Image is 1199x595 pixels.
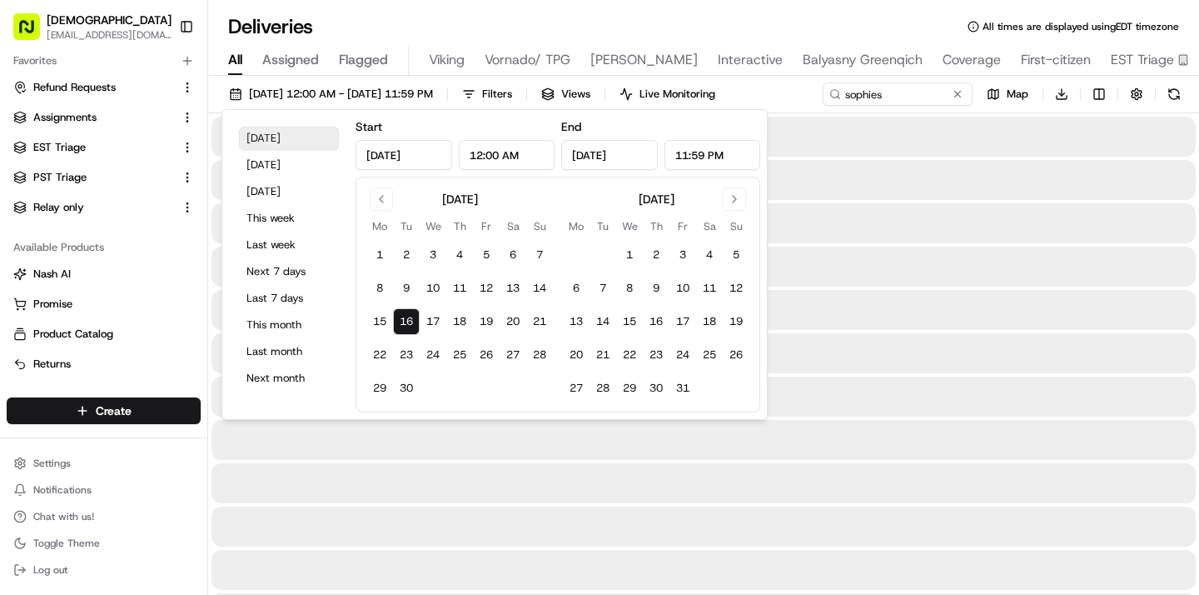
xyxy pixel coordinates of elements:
[526,342,553,368] button: 28
[590,50,698,70] span: [PERSON_NAME]
[138,303,144,317] span: •
[420,308,446,335] button: 17
[33,200,84,215] span: Relay only
[446,217,473,235] th: Thursday
[643,342,669,368] button: 23
[669,275,696,302] button: 10
[669,217,696,235] th: Friday
[13,110,174,125] a: Assignments
[803,50,923,70] span: Balyasny Greenqich
[643,308,669,335] button: 16
[7,194,201,221] button: Relay only
[7,104,201,131] button: Assignments
[455,82,520,106] button: Filters
[258,213,303,233] button: See all
[17,67,303,93] p: Welcome 👋
[141,374,154,387] div: 💻
[52,258,135,272] span: [PERSON_NAME]
[723,308,749,335] button: 19
[366,342,393,368] button: 22
[1162,82,1186,106] button: Refresh
[563,308,590,335] button: 13
[1007,87,1028,102] span: Map
[134,366,274,396] a: 💻API Documentation
[643,375,669,402] button: 30
[7,291,201,317] button: Promise
[473,275,500,302] button: 12
[473,217,500,235] th: Friday
[33,563,67,577] span: Log out
[228,50,242,70] span: All
[366,242,393,268] button: 1
[239,180,339,203] button: [DATE]
[147,258,182,272] span: [DATE]
[17,217,112,230] div: Past conversations
[723,342,749,368] button: 26
[33,483,92,497] span: Notifications
[13,170,174,185] a: PST Triage
[33,110,97,125] span: Assignments
[13,327,194,342] a: Product Catalog
[239,287,339,310] button: Last 7 days
[33,170,87,185] span: PST Triage
[35,159,65,189] img: 8571987876998_91fb9ceb93ad5c398215_72.jpg
[166,413,201,426] span: Pylon
[446,342,473,368] button: 25
[239,340,339,363] button: Last month
[420,275,446,302] button: 10
[13,200,174,215] a: Relay only
[10,366,134,396] a: 📗Knowledge Base
[669,308,696,335] button: 17
[7,397,201,424] button: Create
[983,20,1179,33] span: All times are displayed using EDT timezone
[239,127,339,150] button: [DATE]
[147,303,182,317] span: [DATE]
[473,308,500,335] button: 19
[7,505,201,528] button: Chat with us!
[7,47,201,74] div: Favorites
[157,372,267,389] span: API Documentation
[393,342,420,368] button: 23
[590,375,616,402] button: 28
[664,140,761,170] input: Time
[366,308,393,335] button: 15
[33,259,47,272] img: 1736555255976-a54dd68f-1ca7-489b-9aae-adbdc363a1c4
[563,275,590,302] button: 6
[485,50,570,70] span: Vornado/ TPG
[616,342,643,368] button: 22
[47,12,172,28] span: [DEMOGRAPHIC_DATA]
[33,372,127,389] span: Knowledge Base
[17,17,50,50] img: Nash
[33,537,100,550] span: Toggle Theme
[723,275,749,302] button: 12
[339,50,388,70] span: Flagged
[7,452,201,475] button: Settings
[561,87,590,102] span: Views
[590,308,616,335] button: 14
[442,191,478,207] div: [DATE]
[526,275,553,302] button: 14
[17,287,43,314] img: Kennique Reynolds
[239,367,339,390] button: Next month
[33,357,71,372] span: Returns
[669,242,696,268] button: 3
[459,140,555,170] input: Time
[429,50,465,70] span: Viking
[616,308,643,335] button: 15
[262,50,319,70] span: Assigned
[420,342,446,368] button: 24
[723,242,749,268] button: 5
[669,375,696,402] button: 31
[13,80,174,95] a: Refund Requests
[943,50,1001,70] span: Coverage
[526,242,553,268] button: 7
[43,107,300,125] input: Got a question? Start typing here...
[616,217,643,235] th: Wednesday
[482,87,512,102] span: Filters
[33,327,113,342] span: Product Catalog
[561,140,658,170] input: Date
[420,217,446,235] th: Wednesday
[17,159,47,189] img: 1736555255976-a54dd68f-1ca7-489b-9aae-adbdc363a1c4
[473,242,500,268] button: 5
[239,207,339,230] button: This week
